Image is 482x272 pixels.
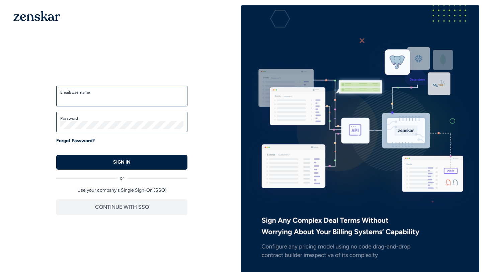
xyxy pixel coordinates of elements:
[60,90,183,95] label: Email/Username
[60,116,183,121] label: Password
[13,11,60,21] img: 1OGAJ2xQqyY4LXKgY66KYq0eOWRCkrZdAb3gUhuVAqdWPZE9SRJmCz+oDMSn4zDLXe31Ii730ItAGKgCKgCCgCikA4Av8PJUP...
[56,170,187,182] div: or
[113,159,131,166] p: SIGN IN
[56,187,187,194] p: Use your company's Single Sign-On (SSO)
[56,155,187,170] button: SIGN IN
[56,199,187,215] button: CONTINUE WITH SSO
[56,138,95,144] a: Forgot Password?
